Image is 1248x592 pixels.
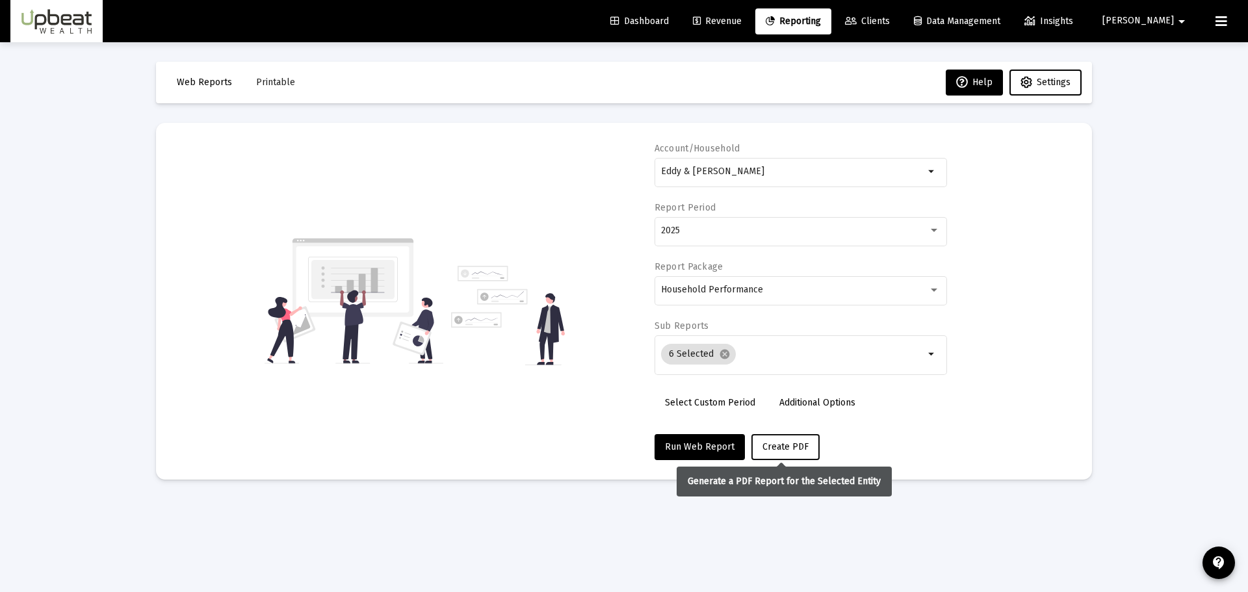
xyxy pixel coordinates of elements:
[956,77,993,88] span: Help
[693,16,742,27] span: Revenue
[719,348,731,360] mat-icon: cancel
[924,346,940,362] mat-icon: arrow_drop_down
[20,8,93,34] img: Dashboard
[655,143,740,154] label: Account/Household
[751,434,820,460] button: Create PDF
[610,16,669,27] span: Dashboard
[661,284,763,295] span: Household Performance
[1211,555,1227,571] mat-icon: contact_support
[655,202,716,213] label: Report Period
[246,70,305,96] button: Printable
[755,8,831,34] a: Reporting
[1024,16,1073,27] span: Insights
[1102,16,1174,27] span: [PERSON_NAME]
[655,320,709,331] label: Sub Reports
[1087,8,1205,34] button: [PERSON_NAME]
[946,70,1003,96] button: Help
[779,397,855,408] span: Additional Options
[903,8,1011,34] a: Data Management
[1037,77,1071,88] span: Settings
[256,77,295,88] span: Printable
[451,266,565,365] img: reporting-alt
[914,16,1000,27] span: Data Management
[177,77,232,88] span: Web Reports
[1009,70,1082,96] button: Settings
[1174,8,1189,34] mat-icon: arrow_drop_down
[682,8,752,34] a: Revenue
[600,8,679,34] a: Dashboard
[835,8,900,34] a: Clients
[265,237,443,365] img: reporting
[766,16,821,27] span: Reporting
[661,344,736,365] mat-chip: 6 Selected
[1014,8,1084,34] a: Insights
[166,70,242,96] button: Web Reports
[655,261,723,272] label: Report Package
[665,397,755,408] span: Select Custom Period
[655,434,745,460] button: Run Web Report
[661,166,924,177] input: Search or select an account or household
[762,441,809,452] span: Create PDF
[924,164,940,179] mat-icon: arrow_drop_down
[845,16,890,27] span: Clients
[665,441,734,452] span: Run Web Report
[661,225,680,236] span: 2025
[661,341,924,367] mat-chip-list: Selection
